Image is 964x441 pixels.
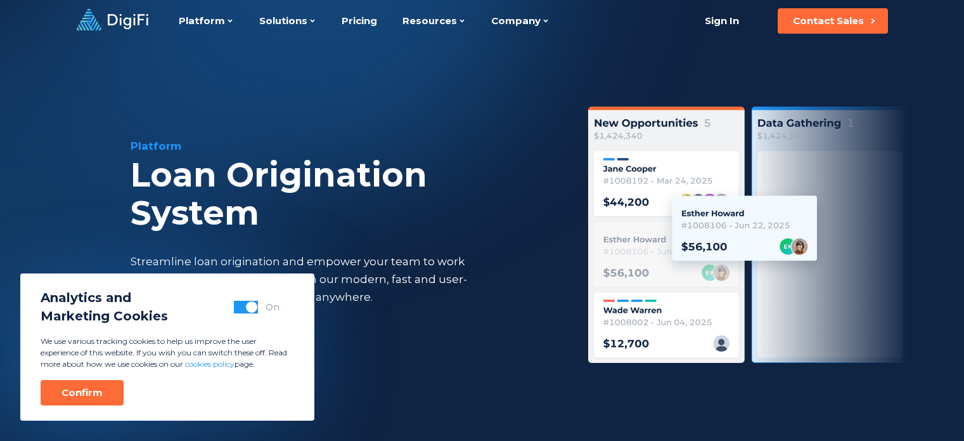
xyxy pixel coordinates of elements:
div: Contact Sales [793,15,864,27]
button: Confirm [41,380,124,405]
a: Sign In [690,8,755,34]
div: Loan Origination System [131,156,556,232]
a: cookies policy [185,359,235,369]
div: Confirm [61,386,103,399]
span: Marketing Cookies [41,307,168,326]
div: On [266,301,280,313]
span: Analytics and [41,289,168,307]
div: Streamline loan origination and empower your team to work efficiently and collaboratively with ou... [131,253,491,306]
button: Contact Sales [778,8,888,34]
p: We use various tracking cookies to help us improve the user experience of this website. If you wi... [41,336,294,370]
div: Platform [131,138,556,154]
